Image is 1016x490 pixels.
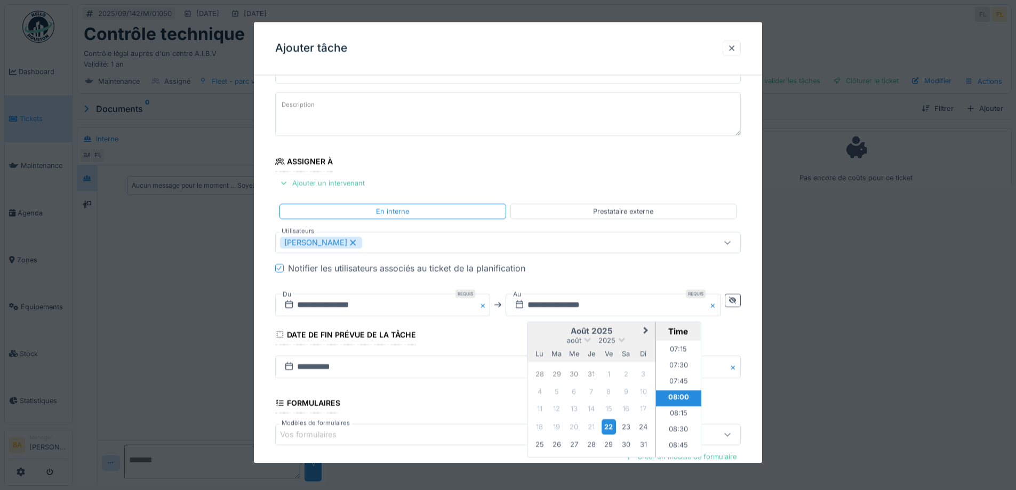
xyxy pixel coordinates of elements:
[636,347,651,361] div: dimanche
[275,42,347,55] h3: Ajouter tâche
[584,347,598,361] div: jeudi
[636,438,651,452] div: Choose dimanche 31 août 2025
[656,438,701,454] li: 08:45
[280,429,351,441] div: Vos formulaires
[549,402,564,416] div: Not available mardi 12 août 2025
[512,288,522,300] label: Au
[584,384,598,399] div: Not available jeudi 7 août 2025
[531,366,652,453] div: Month août, 2025
[288,262,525,275] div: Notifier les utilisateurs associés au ticket de la planification
[549,384,564,399] div: Not available mardi 5 août 2025
[659,326,698,336] div: Time
[567,420,581,434] div: Not available mercredi 20 août 2025
[656,374,701,390] li: 07:45
[709,294,721,316] button: Close
[602,419,616,435] div: Choose vendredi 22 août 2025
[478,294,490,316] button: Close
[567,336,581,344] span: août
[532,402,547,416] div: Not available lundi 11 août 2025
[636,384,651,399] div: Not available dimanche 10 août 2025
[602,384,616,399] div: Not available vendredi 8 août 2025
[656,341,701,457] ul: Time
[549,420,564,434] div: Not available mardi 19 août 2025
[602,367,616,382] div: Not available vendredi 1 août 2025
[532,420,547,434] div: Not available lundi 18 août 2025
[619,402,633,416] div: Not available samedi 16 août 2025
[567,347,581,361] div: mercredi
[280,237,362,248] div: [PERSON_NAME]
[532,367,547,382] div: Not available lundi 28 juillet 2025
[584,402,598,416] div: Not available jeudi 14 août 2025
[279,99,317,112] label: Description
[567,402,581,416] div: Not available mercredi 13 août 2025
[656,422,701,438] li: 08:30
[656,454,701,470] li: 09:00
[619,438,633,452] div: Choose samedi 30 août 2025
[275,154,333,172] div: Assigner à
[549,438,564,452] div: Choose mardi 26 août 2025
[567,367,581,382] div: Not available mercredi 30 juillet 2025
[567,438,581,452] div: Choose mercredi 27 août 2025
[656,390,701,406] li: 08:00
[619,384,633,399] div: Not available samedi 9 août 2025
[593,206,653,216] div: Prestataire externe
[636,367,651,382] div: Not available dimanche 3 août 2025
[275,327,416,345] div: Date de fin prévue de la tâche
[656,358,701,374] li: 07:30
[619,420,633,434] div: Choose samedi 23 août 2025
[636,402,651,416] div: Not available dimanche 17 août 2025
[636,420,651,434] div: Choose dimanche 24 août 2025
[729,356,741,378] button: Close
[282,288,292,300] label: Du
[532,347,547,361] div: lundi
[532,438,547,452] div: Choose lundi 25 août 2025
[602,347,616,361] div: vendredi
[638,323,655,340] button: Next Month
[686,290,706,298] div: Requis
[602,402,616,416] div: Not available vendredi 15 août 2025
[455,290,475,298] div: Requis
[279,227,316,236] label: Utilisateurs
[656,406,701,422] li: 08:15
[532,384,547,399] div: Not available lundi 4 août 2025
[584,367,598,382] div: Not available jeudi 31 juillet 2025
[602,438,616,452] div: Choose vendredi 29 août 2025
[619,367,633,382] div: Not available samedi 2 août 2025
[656,342,701,358] li: 07:15
[527,326,655,336] h2: août 2025
[584,420,598,434] div: Not available jeudi 21 août 2025
[619,347,633,361] div: samedi
[275,176,369,191] div: Ajouter un intervenant
[584,438,598,452] div: Choose jeudi 28 août 2025
[279,419,352,428] label: Modèles de formulaires
[567,384,581,399] div: Not available mercredi 6 août 2025
[376,206,409,216] div: En interne
[598,336,615,344] span: 2025
[549,367,564,382] div: Not available mardi 29 juillet 2025
[275,395,340,413] div: Formulaires
[549,347,564,361] div: mardi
